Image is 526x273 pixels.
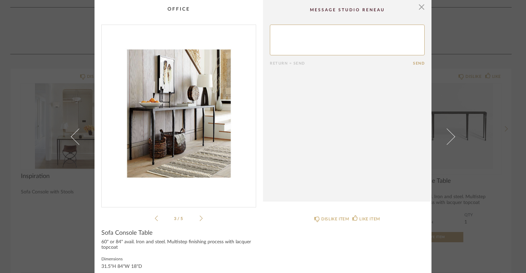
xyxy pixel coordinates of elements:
img: 2c5bfe6a-f006-473d-8ccc-09a1087d01a0_1000x1000.jpg [102,25,256,202]
div: 60" or 84" avail. Iron and steel. Multistep finishing process with lacquer topcoat [101,240,256,250]
button: Send [413,61,425,66]
div: Return = Send [270,61,413,66]
span: 5 [180,217,184,221]
div: 2 [102,25,256,202]
span: 3 [174,217,177,221]
div: DISLIKE ITEM [321,216,349,222]
span: / [177,217,180,221]
div: 31.5"H 84"W 18"D [101,264,142,270]
div: LIKE ITEM [359,216,380,222]
span: Sofa Console Table [101,229,153,237]
label: Dimensions [101,256,142,261]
